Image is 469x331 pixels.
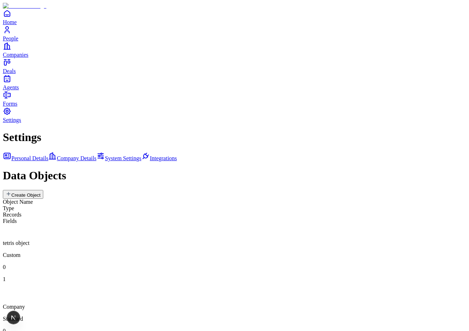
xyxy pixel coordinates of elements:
[3,74,466,90] a: Agents
[3,91,466,107] a: Forms
[3,84,19,90] span: Agents
[3,169,466,182] h1: Data Objects
[3,252,466,258] p: Custom
[3,205,466,212] div: Type
[3,276,466,282] p: 1
[3,35,18,41] span: People
[3,212,466,218] div: Records
[57,155,96,161] span: Company Details
[3,58,466,74] a: Deals
[3,131,466,144] h1: Settings
[3,190,43,199] button: Create Object
[3,26,466,41] a: People
[3,155,48,161] a: Personal Details
[3,304,466,310] p: Company
[3,3,46,9] img: Item Brain Logo
[3,316,466,322] p: Standard
[3,68,16,74] span: Deals
[3,117,21,123] span: Settings
[3,9,466,25] a: Home
[11,155,48,161] span: Personal Details
[3,240,466,246] p: tetris object
[3,101,17,107] span: Forms
[150,155,177,161] span: Integrations
[3,264,466,270] p: 0
[105,155,141,161] span: System Settings
[96,155,141,161] a: System Settings
[3,218,466,224] div: Fields
[3,199,466,205] div: Object Name
[141,155,177,161] a: Integrations
[3,107,466,123] a: Settings
[3,19,17,25] span: Home
[3,42,466,58] a: Companies
[3,52,28,58] span: Companies
[48,155,96,161] a: Company Details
